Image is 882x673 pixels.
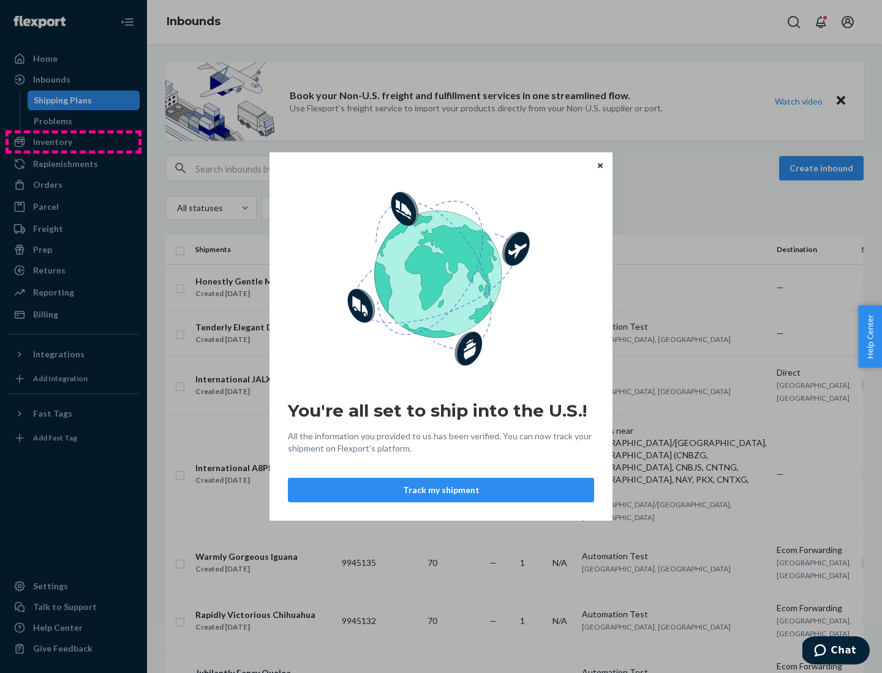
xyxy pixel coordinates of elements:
span: Chat [29,9,54,20]
button: Help Center [858,305,882,368]
button: Close [594,158,606,172]
button: Track my shipment [288,478,594,502]
h2: You're all set to ship into the U.S.! [288,400,594,422]
span: All the information you provided to us has been verified. You can now track your shipment on Flex... [288,430,594,455]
